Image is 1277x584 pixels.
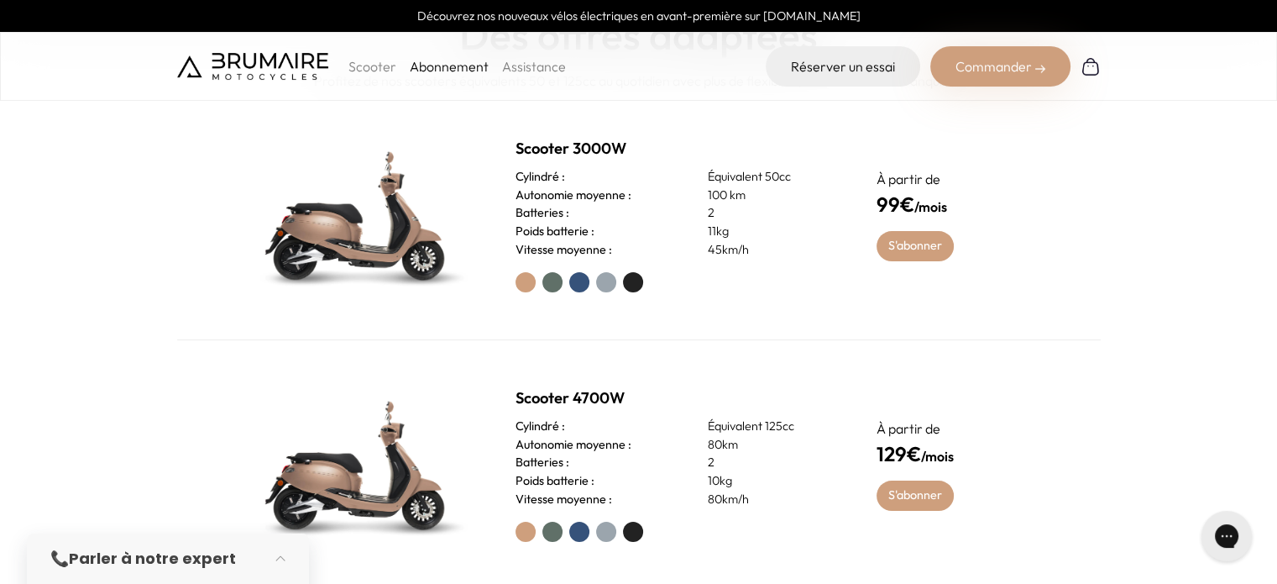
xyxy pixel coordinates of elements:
h3: Vitesse moyenne : [516,491,612,509]
iframe: Gorgias live chat messenger [1193,505,1260,567]
h4: /mois [877,439,1037,469]
h3: Cylindré : [516,168,565,187]
h2: Scooter 3000W [516,137,836,160]
p: Équivalent 125cc [708,418,836,436]
p: À partir de [877,169,1037,189]
img: Panier [1081,56,1101,76]
p: Équivalent 50cc [708,168,836,187]
p: 2 [708,454,836,472]
a: Réserver un essai [766,46,920,87]
img: Brumaire Motocycles [177,53,328,80]
p: 45km/h [708,241,836,260]
h4: /mois [877,189,1037,219]
img: Scooter Brumaire vert [241,381,476,549]
h3: Batteries : [516,204,569,223]
img: right-arrow-2.png [1035,64,1045,74]
p: 11kg [708,223,836,241]
p: 80km/h [708,491,836,509]
h3: Vitesse moyenne : [516,241,612,260]
p: 80km [708,436,836,455]
p: 2 [708,204,836,223]
span: 129€ [877,441,921,466]
a: S'abonner [877,481,955,511]
a: Assistance [502,58,566,75]
p: Scooter [348,56,396,76]
p: À partir de [877,418,1037,439]
p: 100 km [708,187,836,205]
h3: Cylindré : [516,418,565,436]
h3: Poids batterie : [516,223,594,241]
h3: Autonomie moyenne : [516,187,631,205]
div: Commander [930,46,1070,87]
a: S'abonner [877,231,955,261]
img: Scooter Brumaire vert [241,131,476,299]
a: Abonnement [410,58,489,75]
h2: Scooter 4700W [516,387,836,410]
h3: Poids batterie : [516,472,594,491]
h3: Autonomie moyenne : [516,436,631,455]
span: 99€ [877,192,914,217]
p: 10kg [708,472,836,491]
h3: Batteries : [516,454,569,472]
